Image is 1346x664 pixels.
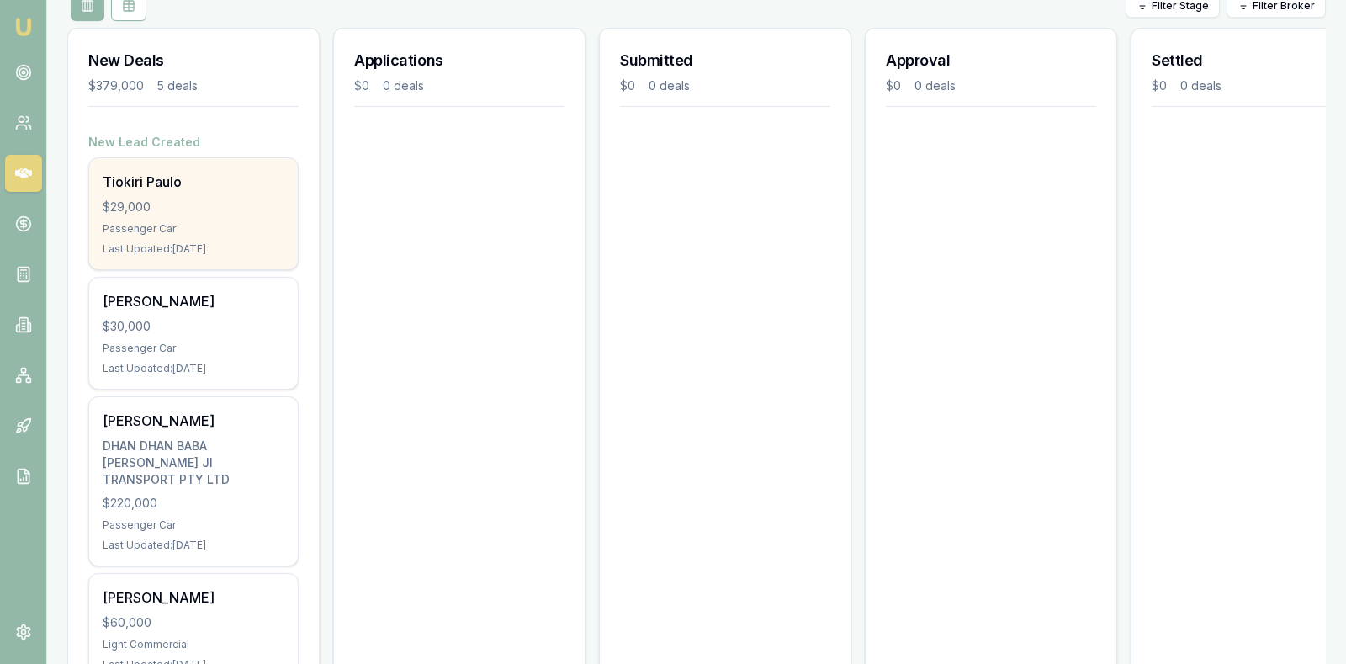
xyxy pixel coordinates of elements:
div: Passenger Car [103,342,284,355]
div: $60,000 [103,614,284,631]
div: Tiokiri Paulo [103,172,284,192]
div: 0 deals [649,77,690,94]
div: DHAN DHAN BABA [PERSON_NAME] JI TRANSPORT PTY LTD [103,438,284,488]
div: $379,000 [88,77,144,94]
div: Passenger Car [103,518,284,532]
div: [PERSON_NAME] [103,411,284,431]
div: $0 [1152,77,1167,94]
div: $30,000 [103,318,284,335]
div: Light Commercial [103,638,284,651]
h3: Submitted [620,49,830,72]
div: 0 deals [1180,77,1221,94]
div: $0 [886,77,901,94]
img: emu-icon-u.png [13,17,34,37]
div: Last Updated: [DATE] [103,539,284,552]
div: $0 [354,77,369,94]
div: 5 deals [157,77,198,94]
div: [PERSON_NAME] [103,291,284,311]
div: $220,000 [103,495,284,512]
h4: New Lead Created [88,134,299,151]
div: $0 [620,77,635,94]
div: Last Updated: [DATE] [103,362,284,375]
div: Passenger Car [103,222,284,236]
h3: Approval [886,49,1096,72]
h3: Applications [354,49,564,72]
div: 0 deals [914,77,956,94]
h3: New Deals [88,49,299,72]
div: 0 deals [383,77,424,94]
div: $29,000 [103,199,284,215]
div: [PERSON_NAME] [103,587,284,608]
div: Last Updated: [DATE] [103,242,284,256]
